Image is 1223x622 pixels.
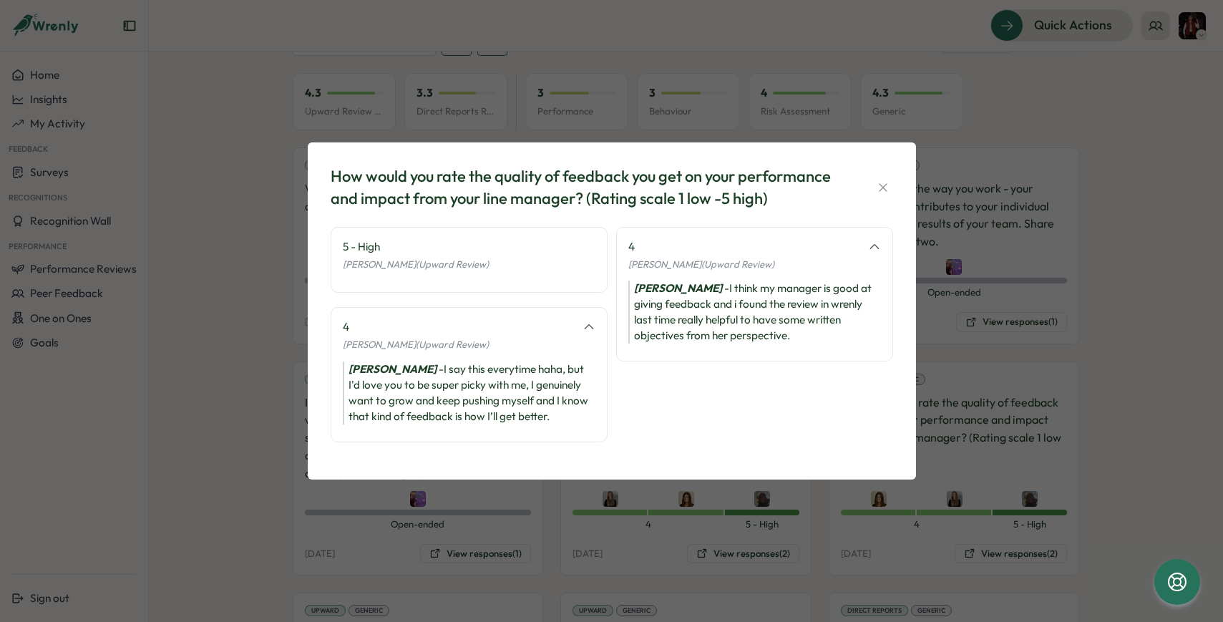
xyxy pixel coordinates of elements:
div: How would you rate the quality of feedback you get on your performance and impact from your line ... [331,165,839,210]
i: [PERSON_NAME] [634,281,722,295]
div: 5 - High [343,239,595,255]
span: [PERSON_NAME] (Upward Review) [628,258,774,270]
div: - I think my manager is good at giving feedback and i found the review in wrenly last time really... [628,281,881,344]
span: [PERSON_NAME] (Upward Review) [343,339,489,350]
span: [PERSON_NAME] (Upward Review) [343,258,489,270]
div: - I say this everytime haha, but I'd love you to be super picky with me, I genuinely want to grow... [343,361,595,424]
div: 4 [628,239,859,255]
i: [PERSON_NAME] [349,362,437,376]
div: 4 [343,319,574,335]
